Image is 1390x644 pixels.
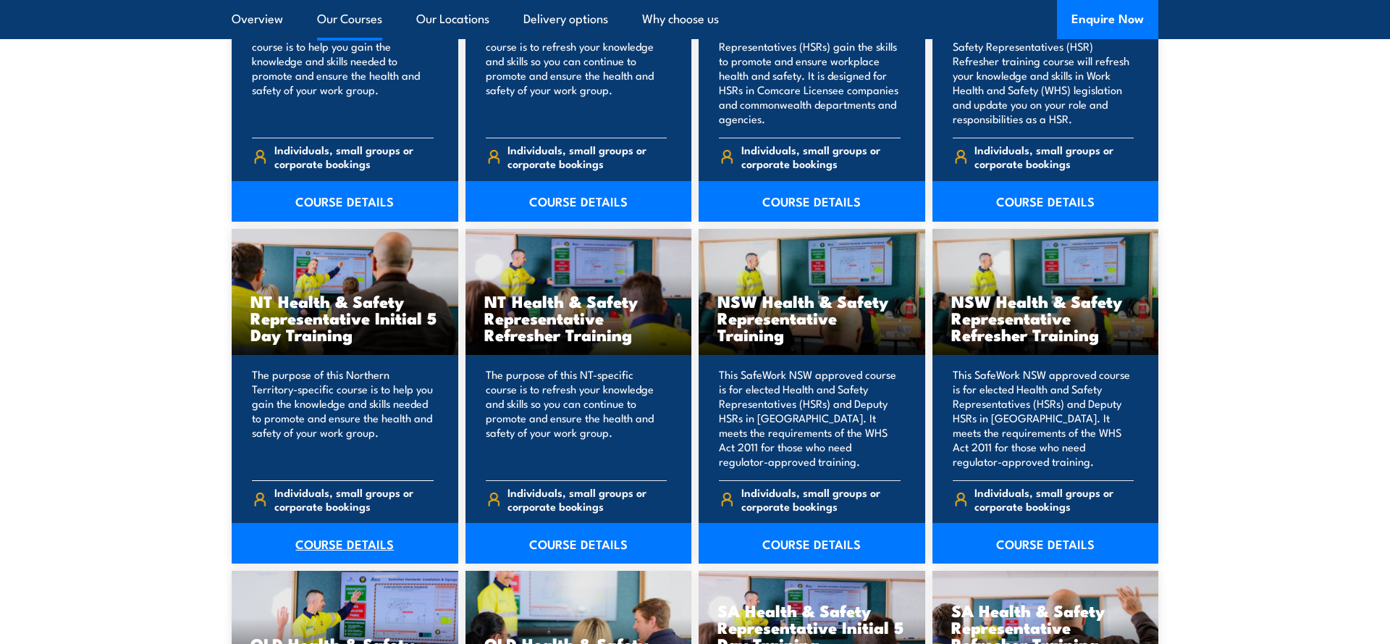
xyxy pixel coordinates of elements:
[932,181,1159,222] a: COURSE DETAILS
[719,25,901,126] p: This course helps Health and Safety Representatives (HSRs) gain the skills to promote and ensure ...
[699,523,925,564] a: COURSE DETAILS
[466,181,692,222] a: COURSE DETAILS
[932,523,1159,564] a: COURSE DETAILS
[274,485,434,513] span: Individuals, small groups or corporate bookings
[250,293,439,343] h3: NT Health & Safety Representative Initial 5 Day Training
[953,25,1134,126] p: The Commonwealth Health and Safety Representatives (HSR) Refresher training course will refresh y...
[741,485,901,513] span: Individuals, small groups or corporate bookings
[486,367,667,469] p: The purpose of this NT-specific course is to refresh your knowledge and skills so you can continu...
[719,367,901,469] p: This SafeWork NSW approved course is for elected Health and Safety Representatives (HSRs) and Dep...
[953,367,1134,469] p: This SafeWork NSW approved course is for elected Health and Safety Representatives (HSRs) and Dep...
[717,293,906,343] h3: NSW Health & Safety Representative Training
[741,143,901,170] span: Individuals, small groups or corporate bookings
[507,485,667,513] span: Individuals, small groups or corporate bookings
[252,367,434,469] p: The purpose of this Northern Territory-specific course is to help you gain the knowledge and skil...
[699,181,925,222] a: COURSE DETAILS
[507,143,667,170] span: Individuals, small groups or corporate bookings
[484,293,673,343] h3: NT Health & Safety Representative Refresher Training
[486,25,667,126] p: The purpose of this ACT-specific course is to refresh your knowledge and skills so you can contin...
[232,181,458,222] a: COURSE DETAILS
[974,485,1134,513] span: Individuals, small groups or corporate bookings
[252,25,434,126] p: The purpose of this ACT-specific course is to help you gain the knowledge and skills needed to pr...
[232,523,458,564] a: COURSE DETAILS
[951,293,1140,343] h3: NSW Health & Safety Representative Refresher Training
[274,143,434,170] span: Individuals, small groups or corporate bookings
[974,143,1134,170] span: Individuals, small groups or corporate bookings
[466,523,692,564] a: COURSE DETAILS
